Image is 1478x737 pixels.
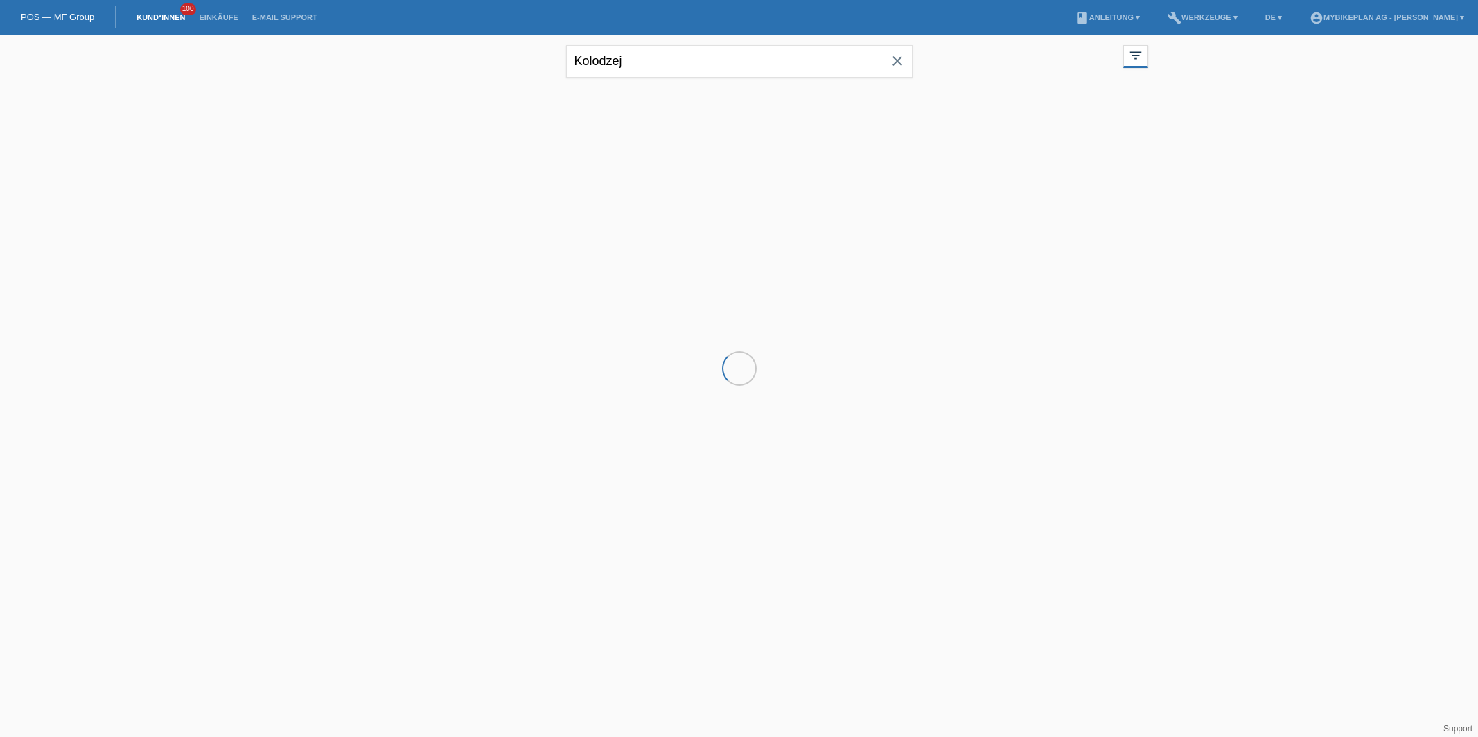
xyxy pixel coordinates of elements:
span: 100 [180,3,197,15]
a: account_circleMybikeplan AG - [PERSON_NAME] ▾ [1303,13,1471,21]
input: Suche... [566,45,913,78]
a: Kund*innen [130,13,192,21]
a: buildWerkzeuge ▾ [1161,13,1244,21]
i: close [889,53,906,69]
i: book [1075,11,1089,25]
a: E-Mail Support [245,13,324,21]
i: account_circle [1310,11,1323,25]
a: Support [1443,724,1472,734]
i: build [1168,11,1181,25]
a: Einkäufe [192,13,245,21]
a: bookAnleitung ▾ [1068,13,1147,21]
a: DE ▾ [1258,13,1289,21]
a: POS — MF Group [21,12,94,22]
i: filter_list [1128,48,1143,63]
